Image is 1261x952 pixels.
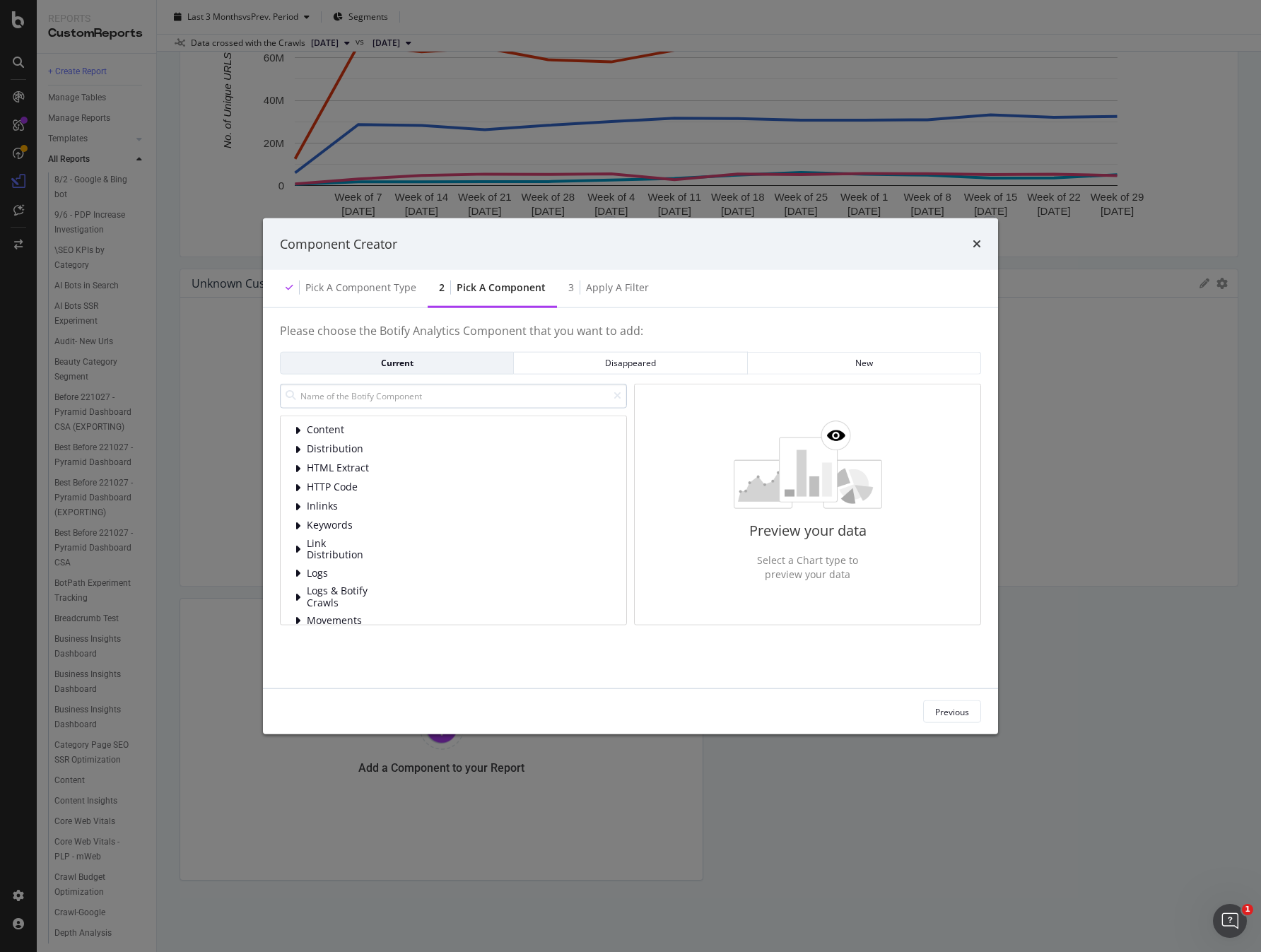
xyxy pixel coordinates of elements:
span: Inlinks [307,500,370,512]
div: modal [263,218,998,734]
span: Logs & Botify Crawls [307,585,370,609]
span: Content [307,424,370,436]
div: Previous [935,705,969,717]
p: Preview your data [749,520,867,541]
span: HTTP Code [307,481,370,493]
button: New [748,351,981,374]
button: Current [280,351,514,374]
div: 3 [568,281,574,295]
span: Keywords [307,519,370,531]
img: 6lKRJOuE.png [734,420,882,508]
button: Disappeared [514,351,747,374]
span: HTML Extract [307,462,370,474]
h4: Please choose the Botify Analytics Component that you want to add: [280,325,981,352]
div: Pick a Component [457,281,546,295]
span: Logs [307,567,370,579]
span: Link Distribution [307,537,370,560]
div: Component Creator [280,235,397,253]
div: New [759,357,969,369]
div: 2 [439,281,445,295]
iframe: Intercom live chat [1213,904,1247,938]
div: Pick a Component type [305,281,416,295]
div: Current [292,357,502,369]
div: times [973,235,981,253]
span: Distribution [307,443,370,455]
span: Movements [307,615,370,627]
div: Disappeared [525,357,735,369]
div: Apply a Filter [586,281,649,295]
p: Select a Chart type to preview your data [749,553,867,582]
span: 1 [1242,904,1253,915]
input: Name of the Botify Component [280,383,627,408]
button: Previous [923,700,981,723]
